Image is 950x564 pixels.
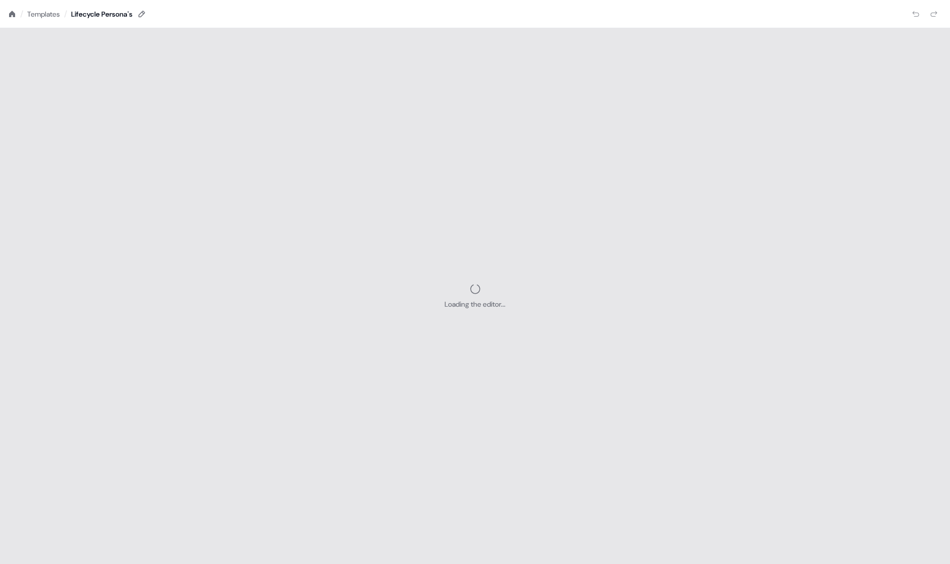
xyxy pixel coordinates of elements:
div: Lifecycle Persona's [71,9,133,19]
div: Loading the editor... [445,299,505,309]
div: / [64,9,67,20]
a: Templates [27,9,60,19]
div: / [20,9,23,20]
